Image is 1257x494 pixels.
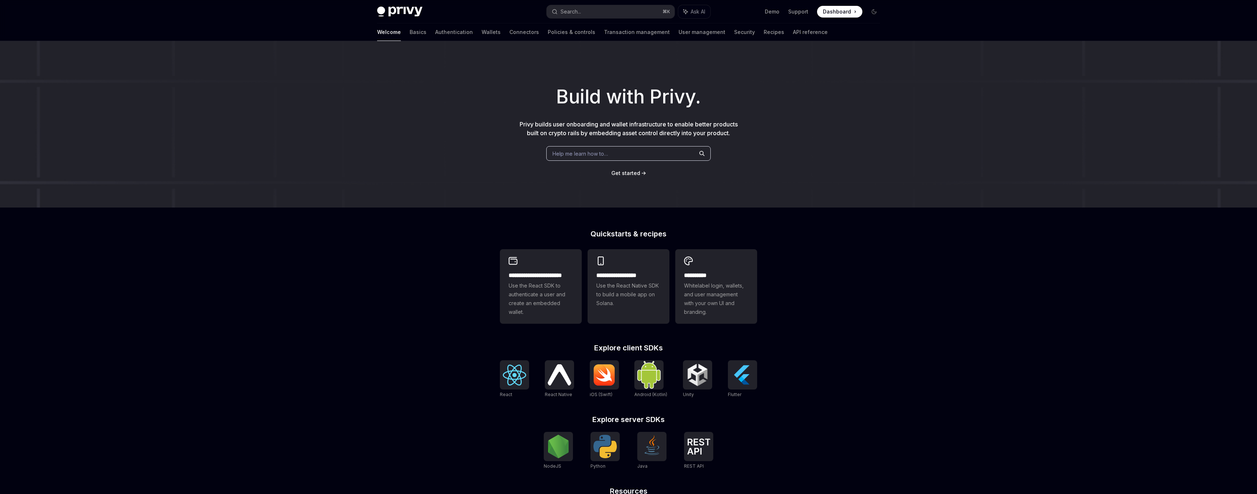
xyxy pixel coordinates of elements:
[435,23,473,41] a: Authentication
[675,249,757,324] a: **** *****Whitelabel login, wallets, and user management with your own UI and branding.
[684,432,713,470] a: REST APIREST API
[637,432,667,470] a: JavaJava
[503,365,526,385] img: React
[662,9,670,15] span: ⌘ K
[634,392,667,397] span: Android (Kotlin)
[509,281,573,316] span: Use the React SDK to authenticate a user and create an embedded wallet.
[588,249,669,324] a: **** **** **** ***Use the React Native SDK to build a mobile app on Solana.
[547,5,675,18] button: Search...⌘K
[410,23,426,41] a: Basics
[377,7,422,17] img: dark logo
[611,170,640,176] span: Get started
[686,363,709,387] img: Unity
[728,360,757,398] a: FlutterFlutter
[684,281,748,316] span: Whitelabel login, wallets, and user management with your own UI and branding.
[640,435,664,458] img: Java
[590,392,612,397] span: iOS (Swift)
[552,150,608,157] span: Help me learn how to…
[500,344,757,351] h2: Explore client SDKs
[634,360,667,398] a: Android (Kotlin)Android (Kotlin)
[683,360,712,398] a: UnityUnity
[545,392,572,397] span: React Native
[611,170,640,177] a: Get started
[823,8,851,15] span: Dashboard
[868,6,880,18] button: Toggle dark mode
[544,432,573,470] a: NodeJSNodeJS
[593,435,617,458] img: Python
[544,463,561,469] span: NodeJS
[548,23,595,41] a: Policies & controls
[548,364,571,385] img: React Native
[482,23,501,41] a: Wallets
[500,416,757,423] h2: Explore server SDKs
[545,360,574,398] a: React NativeReact Native
[788,8,808,15] a: Support
[679,23,725,41] a: User management
[596,281,661,308] span: Use the React Native SDK to build a mobile app on Solana.
[500,360,529,398] a: ReactReact
[764,23,784,41] a: Recipes
[593,364,616,386] img: iOS (Swift)
[637,463,648,469] span: Java
[637,361,661,388] img: Android (Kotlin)
[12,83,1245,111] h1: Build with Privy.
[793,23,828,41] a: API reference
[590,360,619,398] a: iOS (Swift)iOS (Swift)
[561,7,581,16] div: Search...
[590,463,605,469] span: Python
[604,23,670,41] a: Transaction management
[520,121,738,137] span: Privy builds user onboarding and wallet infrastructure to enable better products built on crypto ...
[731,363,754,387] img: Flutter
[691,8,705,15] span: Ask AI
[590,432,620,470] a: PythonPython
[500,230,757,237] h2: Quickstarts & recipes
[734,23,755,41] a: Security
[817,6,862,18] a: Dashboard
[765,8,779,15] a: Demo
[683,392,694,397] span: Unity
[728,392,741,397] span: Flutter
[500,392,512,397] span: React
[678,5,710,18] button: Ask AI
[684,463,704,469] span: REST API
[377,23,401,41] a: Welcome
[547,435,570,458] img: NodeJS
[509,23,539,41] a: Connectors
[687,438,710,455] img: REST API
